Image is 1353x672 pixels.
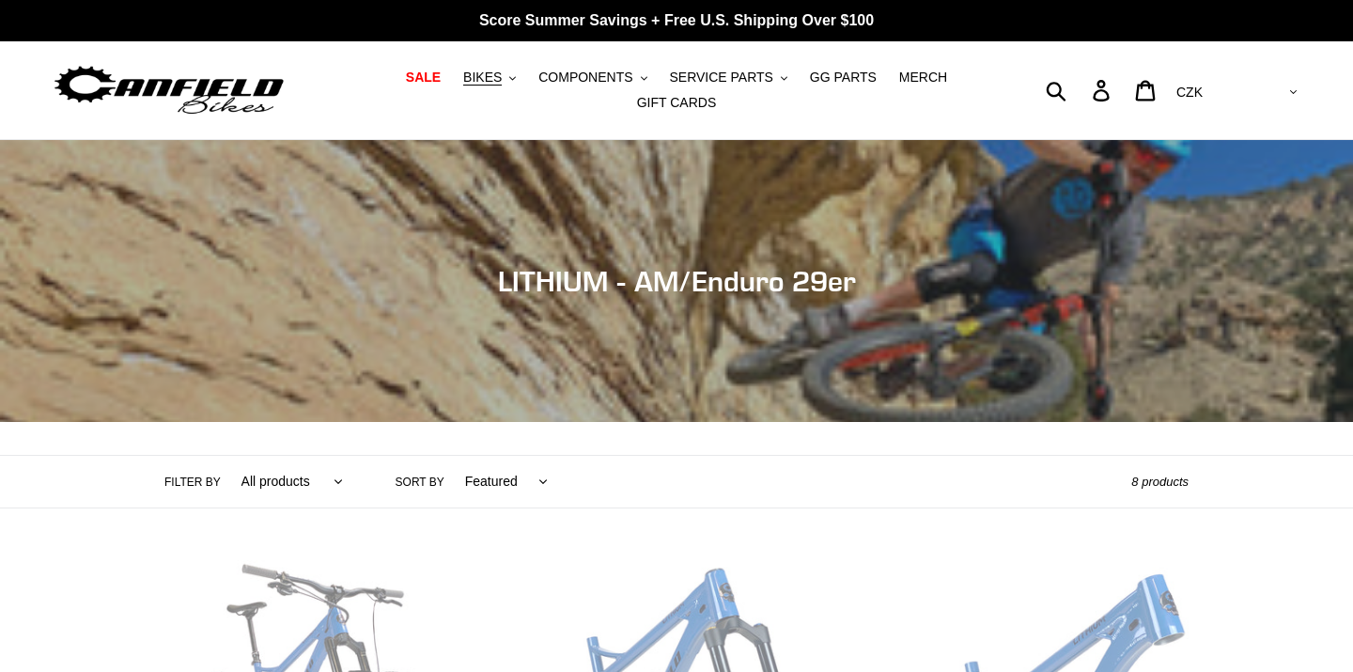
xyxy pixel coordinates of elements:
span: GG PARTS [810,70,877,86]
a: SALE [397,65,450,90]
a: GIFT CARDS [628,90,726,116]
img: Canfield Bikes [52,61,287,120]
input: Search [1056,70,1104,111]
span: SERVICE PARTS [669,70,772,86]
span: 8 products [1131,475,1189,489]
label: Filter by [164,474,221,491]
span: SALE [406,70,441,86]
span: COMPONENTS [538,70,632,86]
button: COMPONENTS [529,65,656,90]
a: GG PARTS [801,65,886,90]
span: BIKES [463,70,502,86]
button: BIKES [454,65,525,90]
label: Sort by [396,474,444,491]
button: SERVICE PARTS [660,65,796,90]
span: LITHIUM - AM/Enduro 29er [498,264,856,298]
a: MERCH [890,65,956,90]
span: GIFT CARDS [637,95,717,111]
span: MERCH [899,70,947,86]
